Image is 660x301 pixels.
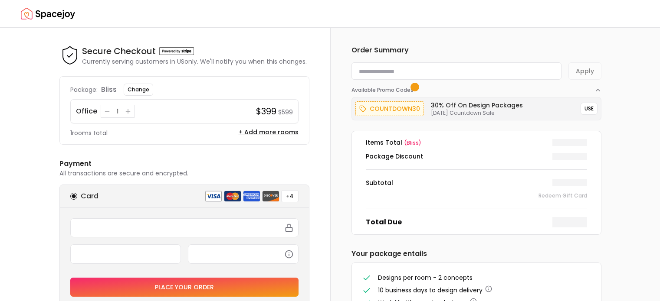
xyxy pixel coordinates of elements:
button: Available Promo Codes [351,80,601,94]
iframe: Secure card number input frame [76,224,293,232]
div: Available Promo Codes [351,94,601,120]
button: Increase quantity for Office [124,107,132,116]
img: discover [262,191,279,202]
p: All transactions are . [59,169,309,178]
p: bliss [101,84,117,95]
div: 1 [113,107,122,116]
p: Office [76,106,97,117]
h6: Payment [59,159,309,169]
iframe: Secure CVC input frame [194,250,293,258]
span: Designs per room - 2 concepts [378,273,473,282]
button: Place your order [70,278,299,297]
span: secure and encrypted [119,169,187,178]
img: Spacejoy Logo [21,5,75,23]
button: +4 [281,190,299,202]
p: 1 rooms total [70,129,108,137]
h4: Secure Checkout [82,45,156,57]
span: 10 business days to design delivery [378,286,483,295]
button: + Add more rooms [239,128,299,136]
img: american express [243,191,260,202]
h6: Your package entails [351,249,601,259]
p: countdown30 [370,104,420,114]
img: mastercard [224,191,241,202]
span: Available Promo Codes [351,87,416,94]
iframe: Secure expiration date input frame [76,250,175,258]
dt: Package Discount [366,152,423,161]
p: [DATE] Countdown Sale [431,110,523,117]
h6: Card [81,191,99,201]
dt: Subtotal [366,178,393,187]
img: Powered by stripe [159,47,194,55]
small: $599 [278,108,293,117]
button: Decrease quantity for Office [103,107,112,116]
h6: 30% Off on Design Packages [431,101,523,110]
a: Spacejoy [21,5,75,23]
p: Package: [70,85,98,94]
h4: $399 [256,105,276,117]
h6: Order Summary [351,45,601,55]
span: ( bliss ) [404,139,421,146]
img: visa [205,191,222,202]
dt: Items Total [366,138,421,147]
button: USE [581,103,598,115]
p: Currently serving customers in US only. We'll notify you when this changes. [82,57,307,66]
button: Change [124,84,153,96]
dt: Total Due [366,217,402,227]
